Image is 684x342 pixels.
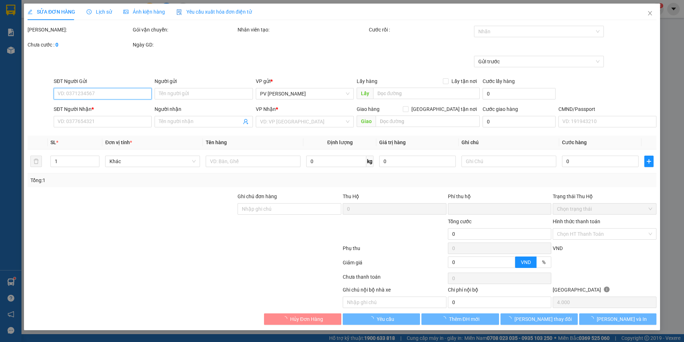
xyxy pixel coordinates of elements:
span: Giao hàng [357,106,380,112]
span: [PERSON_NAME] và In [597,315,647,323]
span: PV Nam Đong [260,88,350,99]
input: Nhập ghi chú [343,297,446,308]
span: Định lượng [327,140,353,145]
b: 0 [55,42,58,48]
span: [PERSON_NAME] thay đổi [514,315,572,323]
input: Ghi chú đơn hàng [238,203,341,215]
span: Gửi trước [478,56,600,67]
span: Giao [357,116,376,127]
img: icon [176,9,182,15]
div: Người nhận [155,105,253,113]
span: Lấy hàng [357,78,377,84]
button: Close [640,4,660,24]
span: VND [553,245,563,251]
span: Tổng cước [448,219,472,224]
span: Thêm ĐH mới [449,315,479,323]
span: Lịch sử [87,9,112,15]
div: Ngày GD: [133,41,236,49]
span: plus [645,158,653,164]
span: Giá trị hàng [379,140,406,145]
span: SỬA ĐƠN HÀNG [28,9,75,15]
span: loading [282,316,290,321]
div: CMND/Passport [558,105,656,113]
span: edit [28,9,33,14]
span: % [542,259,546,265]
span: picture [123,9,128,14]
span: Cước hàng [562,140,587,145]
span: loading [441,316,449,321]
div: [PERSON_NAME]: [28,26,131,34]
input: Ghi Chú [461,156,556,167]
span: loading [589,316,597,321]
input: Cước lấy hàng [483,88,556,99]
div: Tổng: 1 [30,176,264,184]
div: SĐT Người Nhận [54,105,152,113]
label: Cước giao hàng [483,106,518,112]
input: Cước giao hàng [483,116,556,127]
th: Ghi chú [459,136,559,150]
span: Yêu cầu [377,315,394,323]
span: VP Nhận [256,106,276,112]
span: Chọn trạng thái [557,204,652,214]
input: Dọc đường [373,88,480,99]
div: SĐT Người Gửi [54,77,152,85]
button: [PERSON_NAME] thay đổi [500,313,578,325]
span: Tên hàng [206,140,227,145]
span: Đơn vị tính [105,140,132,145]
button: delete [30,156,42,167]
span: clock-circle [87,9,92,14]
div: Phí thu hộ [448,192,552,203]
span: Lấy tận nơi [449,77,480,85]
div: Chi phí nội bộ [448,286,552,297]
input: VD: Bàn, Ghế [206,156,301,167]
label: Ghi chú đơn hàng [238,194,277,199]
div: Gói vận chuyển: [133,26,236,34]
span: Yêu cầu xuất hóa đơn điện tử [176,9,252,15]
span: close [647,10,653,16]
div: Chưa thanh toán [342,273,447,285]
button: plus [644,156,654,167]
span: Khác [109,156,196,167]
span: info-circle [604,287,610,292]
div: Cước rồi : [369,26,473,34]
div: Nhân viên tạo: [238,26,367,34]
div: Chưa cước : [28,41,131,49]
div: Ghi chú nội bộ nhà xe [343,286,446,297]
div: Trạng thái Thu Hộ [553,192,656,200]
div: Người gửi [155,77,253,85]
div: Giảm giá [342,259,447,271]
button: Hủy Đơn Hàng [264,313,341,325]
input: Dọc đường [376,116,480,127]
div: [GEOGRAPHIC_DATA] [553,286,656,297]
span: Ảnh kiện hàng [123,9,165,15]
span: Hủy Đơn Hàng [290,315,323,323]
span: kg [366,156,373,167]
button: [PERSON_NAME] và In [579,313,656,325]
span: VND [521,259,531,265]
button: Yêu cầu [343,313,420,325]
span: loading [507,316,514,321]
span: SL [50,140,56,145]
span: user-add [243,119,249,124]
span: Lấy [357,88,373,99]
span: [GEOGRAPHIC_DATA] tận nơi [409,105,480,113]
label: Cước lấy hàng [483,78,515,84]
div: VP gửi [256,77,354,85]
label: Hình thức thanh toán [553,219,600,224]
span: Thu Hộ [343,194,359,199]
span: loading [369,316,377,321]
button: Thêm ĐH mới [421,313,499,325]
div: Phụ thu [342,244,447,257]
